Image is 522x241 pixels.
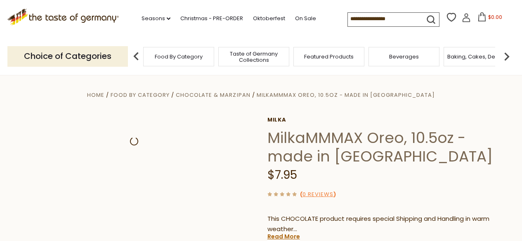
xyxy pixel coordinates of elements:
[302,190,333,199] a: 0 Reviews
[472,12,508,25] button: $0.00
[111,91,170,99] a: Food By Category
[389,54,419,60] a: Beverages
[295,14,316,23] a: On Sale
[128,48,144,65] img: previous arrow
[267,232,300,241] a: Read More
[257,91,435,99] a: MilkaMMMAX Oreo, 10.5oz - made in [GEOGRAPHIC_DATA]
[267,214,509,234] p: This CHOCOLATE product requires special Shipping and Handling in warm weather
[498,48,515,65] img: next arrow
[488,14,502,21] span: $0.00
[267,117,509,123] a: Milka
[221,51,287,63] a: Taste of Germany Collections
[300,190,336,198] span: ( )
[176,91,250,99] a: Chocolate & Marzipan
[87,91,104,99] a: Home
[180,14,243,23] a: Christmas - PRE-ORDER
[155,54,203,60] a: Food By Category
[267,129,509,166] h1: MilkaMMMAX Oreo, 10.5oz - made in [GEOGRAPHIC_DATA]
[447,54,511,60] a: Baking, Cakes, Desserts
[304,54,354,60] a: Featured Products
[253,14,285,23] a: Oktoberfest
[267,167,297,183] span: $7.95
[142,14,170,23] a: Seasons
[7,46,128,66] p: Choice of Categories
